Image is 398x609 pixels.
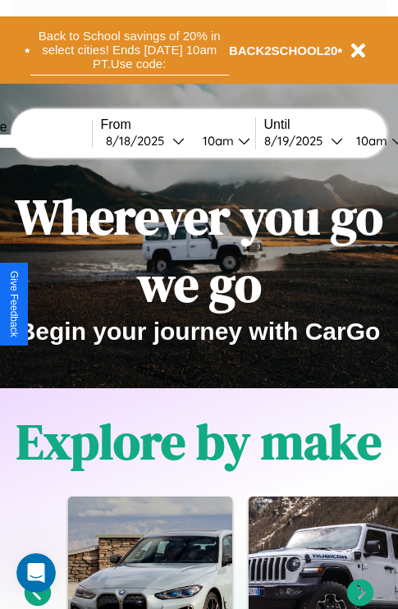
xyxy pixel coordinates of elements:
[229,43,338,57] b: BACK2SCHOOL20
[101,132,190,149] button: 8/18/2025
[264,133,331,149] div: 8 / 19 / 2025
[106,133,172,149] div: 8 / 18 / 2025
[101,117,255,132] label: From
[16,408,382,475] h1: Explore by make
[348,133,391,149] div: 10am
[16,553,56,593] iframe: Intercom live chat
[30,25,229,76] button: Back to School savings of 20% in select cities! Ends [DATE] 10am PT.Use code:
[8,271,20,337] div: Give Feedback
[194,133,238,149] div: 10am
[190,132,255,149] button: 10am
